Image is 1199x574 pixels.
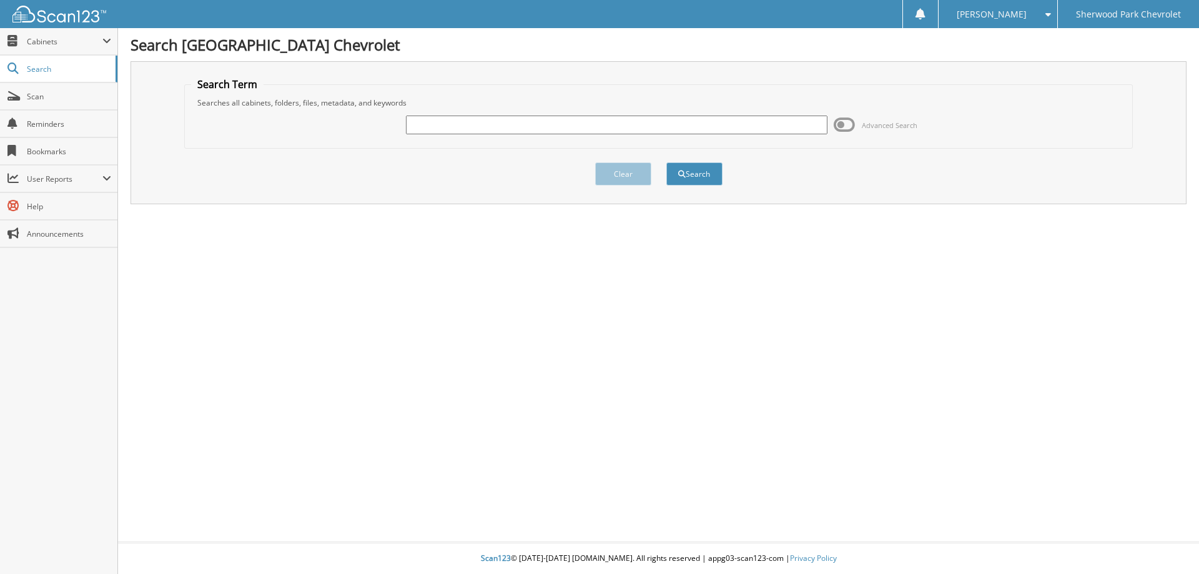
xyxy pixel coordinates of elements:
[12,6,106,22] img: scan123-logo-white.svg
[191,97,1127,108] div: Searches all cabinets, folders, files, metadata, and keywords
[27,64,109,74] span: Search
[666,162,723,186] button: Search
[27,201,111,212] span: Help
[595,162,651,186] button: Clear
[191,77,264,91] legend: Search Term
[1137,514,1199,574] iframe: Chat Widget
[481,553,511,563] span: Scan123
[27,146,111,157] span: Bookmarks
[957,11,1027,18] span: [PERSON_NAME]
[27,91,111,102] span: Scan
[27,229,111,239] span: Announcements
[27,36,102,47] span: Cabinets
[27,174,102,184] span: User Reports
[862,121,917,130] span: Advanced Search
[27,119,111,129] span: Reminders
[131,34,1187,55] h1: Search [GEOGRAPHIC_DATA] Chevrolet
[118,543,1199,574] div: © [DATE]-[DATE] [DOMAIN_NAME]. All rights reserved | appg03-scan123-com |
[1076,11,1181,18] span: Sherwood Park Chevrolet
[790,553,837,563] a: Privacy Policy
